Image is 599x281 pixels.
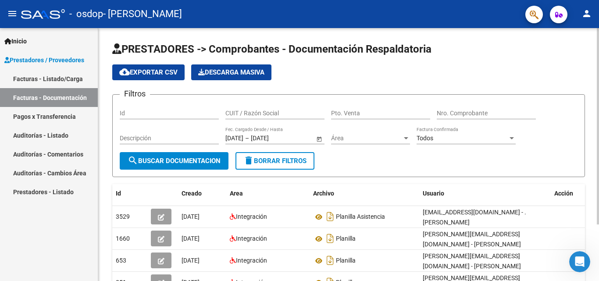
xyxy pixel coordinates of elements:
[69,4,103,24] span: - osdop
[178,184,226,203] datatable-header-cell: Creado
[324,253,336,267] i: Descargar documento
[331,135,402,142] span: Área
[182,235,200,242] span: [DATE]
[581,8,592,19] mat-icon: person
[4,55,84,65] span: Prestadores / Proveedores
[198,68,264,76] span: Descarga Masiva
[336,235,356,242] span: Planilla
[120,88,150,100] h3: Filtros
[112,64,185,80] button: Exportar CSV
[112,184,147,203] datatable-header-cell: Id
[4,36,27,46] span: Inicio
[103,4,182,24] span: - [PERSON_NAME]
[119,67,130,77] mat-icon: cloud_download
[116,190,121,197] span: Id
[243,157,307,165] span: Borrar Filtros
[225,135,243,142] input: Fecha inicio
[112,43,431,55] span: PRESTADORES -> Comprobantes - Documentación Respaldatoria
[116,213,130,220] span: 3529
[182,213,200,220] span: [DATE]
[128,155,138,166] mat-icon: search
[235,152,314,170] button: Borrar Filtros
[119,68,178,76] span: Exportar CSV
[310,184,419,203] datatable-header-cell: Archivo
[226,184,310,203] datatable-header-cell: Area
[423,231,521,248] span: [PERSON_NAME][EMAIL_ADDRESS][DOMAIN_NAME] - [PERSON_NAME]
[423,190,444,197] span: Usuario
[245,135,249,142] span: –
[419,184,551,203] datatable-header-cell: Usuario
[236,257,267,264] span: Integración
[554,190,573,197] span: Acción
[569,251,590,272] iframe: Intercom live chat
[116,235,130,242] span: 1660
[236,235,267,242] span: Integración
[313,190,334,197] span: Archivo
[324,231,336,245] i: Descargar documento
[251,135,294,142] input: Fecha fin
[116,257,126,264] span: 653
[243,155,254,166] mat-icon: delete
[182,190,202,197] span: Creado
[423,253,521,270] span: [PERSON_NAME][EMAIL_ADDRESS][DOMAIN_NAME] - [PERSON_NAME]
[336,257,356,264] span: Planilla
[230,190,243,197] span: Area
[236,213,267,220] span: Integración
[551,184,595,203] datatable-header-cell: Acción
[7,8,18,19] mat-icon: menu
[423,209,526,226] span: [EMAIL_ADDRESS][DOMAIN_NAME] - . [PERSON_NAME]
[417,135,433,142] span: Todos
[336,213,385,221] span: Planilla Asistencia
[314,134,324,143] button: Open calendar
[324,210,336,224] i: Descargar documento
[128,157,221,165] span: Buscar Documentacion
[182,257,200,264] span: [DATE]
[191,64,271,80] app-download-masive: Descarga masiva de comprobantes (adjuntos)
[120,152,228,170] button: Buscar Documentacion
[191,64,271,80] button: Descarga Masiva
